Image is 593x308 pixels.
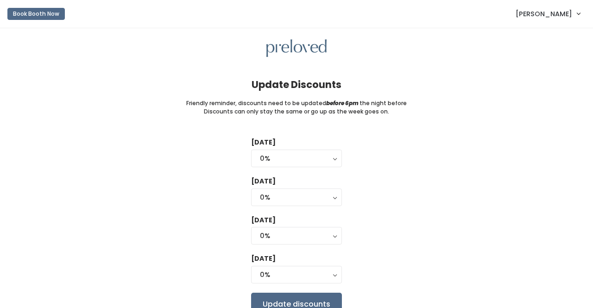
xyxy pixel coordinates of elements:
[506,4,589,24] a: [PERSON_NAME]
[266,39,327,57] img: preloved logo
[251,227,342,245] button: 0%
[260,192,333,202] div: 0%
[251,215,276,225] label: [DATE]
[252,79,341,90] h4: Update Discounts
[251,150,342,167] button: 0%
[260,153,333,163] div: 0%
[251,189,342,206] button: 0%
[260,270,333,280] div: 0%
[7,8,65,20] button: Book Booth Now
[204,107,389,116] small: Discounts can only stay the same or go up as the week goes on.
[251,254,276,264] label: [DATE]
[326,99,359,107] i: before 6pm
[7,4,65,24] a: Book Booth Now
[260,231,333,241] div: 0%
[516,9,572,19] span: [PERSON_NAME]
[186,99,407,107] small: Friendly reminder, discounts need to be updated the night before
[251,138,276,147] label: [DATE]
[251,266,342,283] button: 0%
[251,176,276,186] label: [DATE]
